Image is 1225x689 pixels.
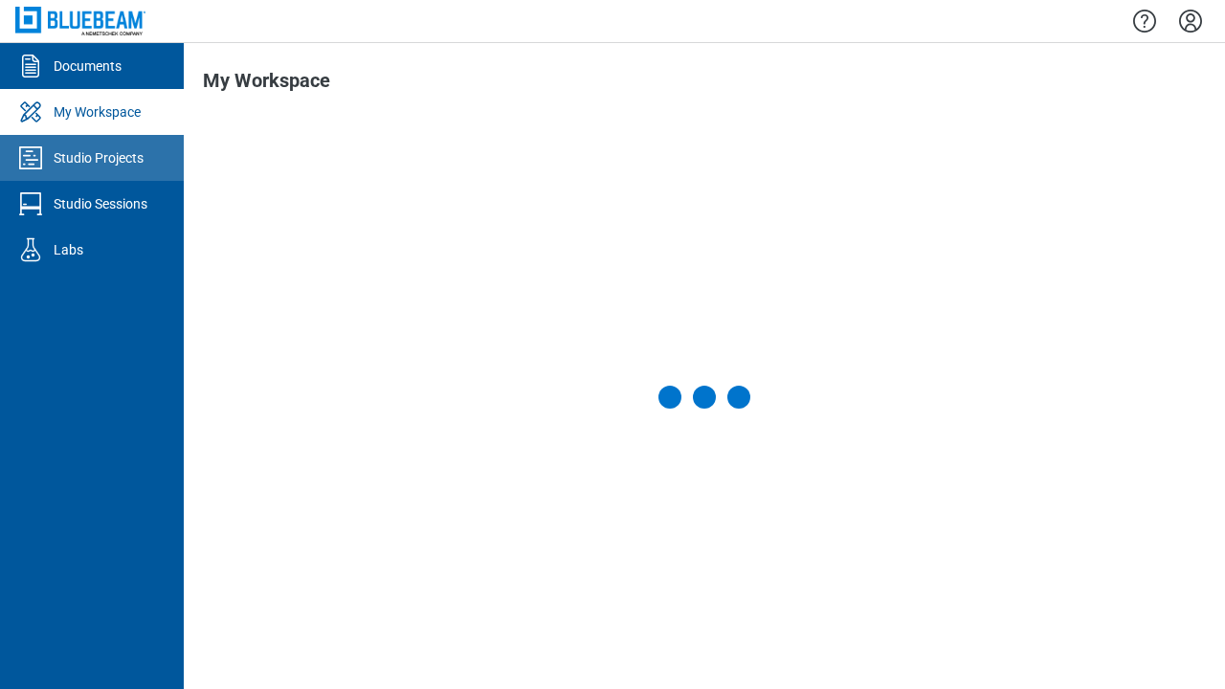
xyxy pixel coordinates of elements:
div: Loading My Workspace [658,386,750,409]
div: My Workspace [54,102,141,122]
svg: My Workspace [15,97,46,127]
div: Labs [54,240,83,259]
div: Studio Projects [54,148,144,167]
img: Bluebeam, Inc. [15,7,145,34]
button: Settings [1175,5,1206,37]
svg: Documents [15,51,46,81]
svg: Labs [15,234,46,265]
div: Documents [54,56,122,76]
div: Studio Sessions [54,194,147,213]
h1: My Workspace [203,70,330,100]
svg: Studio Sessions [15,189,46,219]
svg: Studio Projects [15,143,46,173]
